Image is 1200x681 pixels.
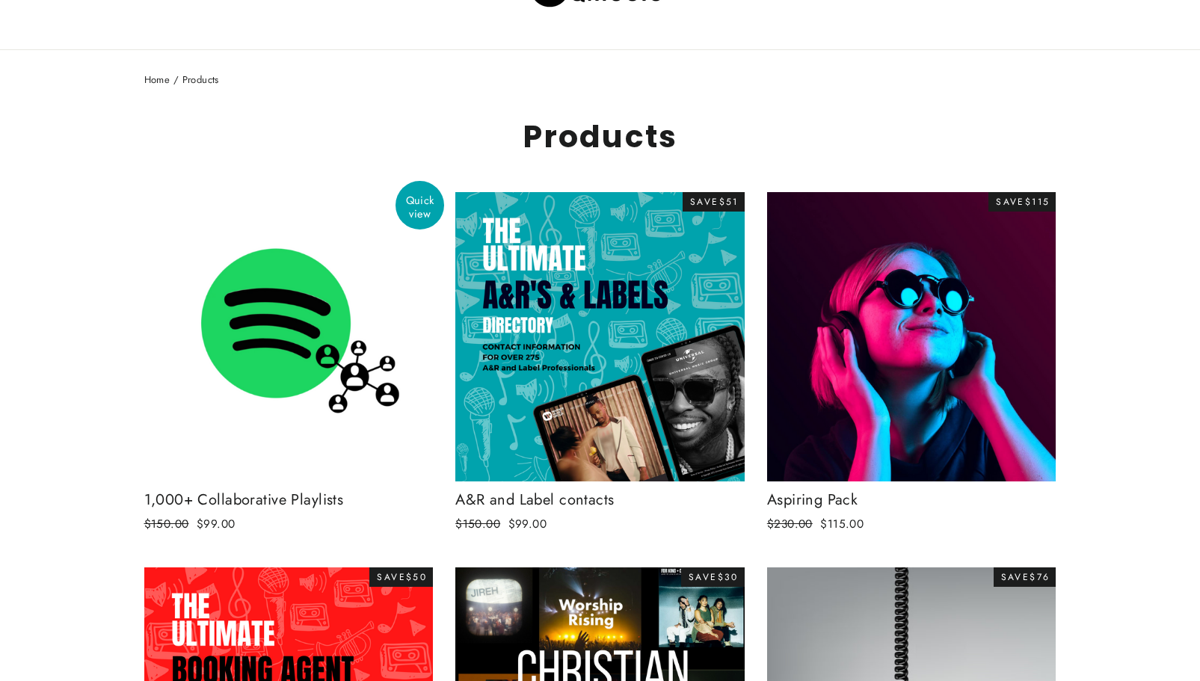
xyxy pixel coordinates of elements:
div: Save [369,567,433,587]
span: $150.00 [144,516,189,532]
div: Save [988,192,1056,212]
div: Save [681,567,745,587]
span: $76 [1030,570,1050,584]
nav: breadcrumbs [144,73,1056,88]
div: Save [683,192,745,212]
div: 1,000+ Collaborative Playlists [144,489,434,511]
span: $99.00 [197,516,236,532]
div: A&R and Label contacts [455,489,745,511]
div: Save [994,567,1056,587]
span: $115.00 [820,516,864,532]
span: Quick view [396,194,444,221]
span: $150.00 [455,516,500,532]
a: Aspiring Pack $230.00 $115.00 [767,192,1056,537]
div: Aspiring Pack [767,489,1056,511]
a: 1,000+ Collaborative Playlists $150.00 $99.00 [144,192,434,537]
span: Products [182,73,219,87]
span: $99.00 [508,516,547,532]
span: $230.00 [767,516,813,532]
a: Home [144,73,170,87]
span: / [173,73,179,87]
h1: Products [144,118,1056,155]
a: A&R and Label contacts $150.00 $99.00 [455,192,745,537]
